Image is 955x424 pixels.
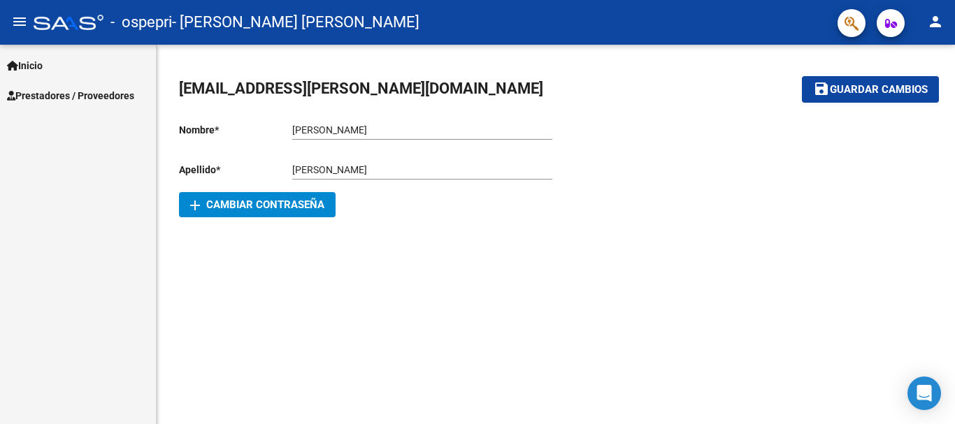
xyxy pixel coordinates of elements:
[172,7,419,38] span: - [PERSON_NAME] [PERSON_NAME]
[830,84,928,96] span: Guardar cambios
[110,7,172,38] span: - ospepri
[179,80,543,97] span: [EMAIL_ADDRESS][PERSON_NAME][DOMAIN_NAME]
[7,58,43,73] span: Inicio
[179,192,336,217] button: Cambiar Contraseña
[179,162,292,177] p: Apellido
[190,198,324,211] span: Cambiar Contraseña
[179,122,292,138] p: Nombre
[11,13,28,30] mat-icon: menu
[907,377,941,410] div: Open Intercom Messenger
[187,197,203,214] mat-icon: add
[7,88,134,103] span: Prestadores / Proveedores
[927,13,944,30] mat-icon: person
[802,76,939,102] button: Guardar cambios
[813,80,830,97] mat-icon: save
